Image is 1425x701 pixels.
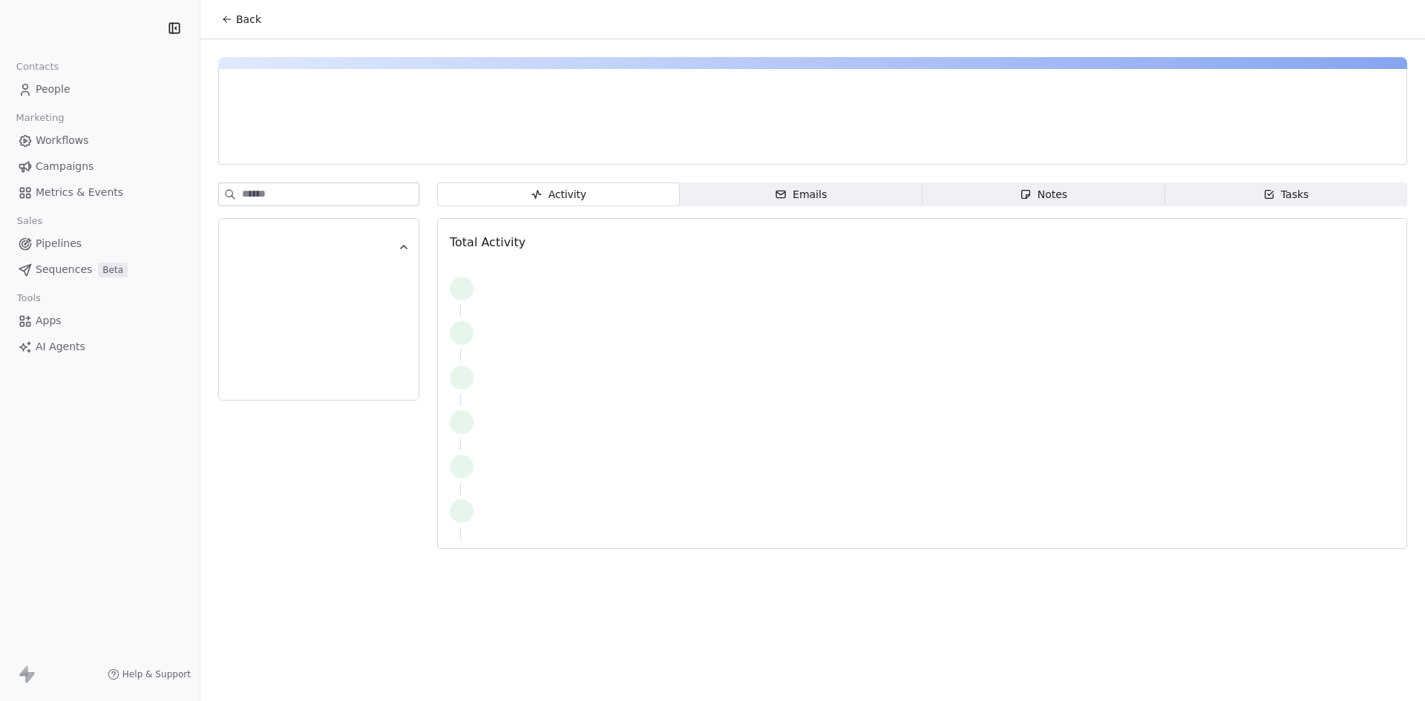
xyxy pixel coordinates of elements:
span: Back [236,12,261,27]
span: Beta [98,263,128,277]
span: Help & Support [122,668,191,680]
span: Pipelines [36,236,82,251]
div: Emails [775,187,827,203]
span: Workflows [36,133,89,148]
a: Pipelines [12,231,188,256]
span: Campaigns [36,159,94,174]
span: People [36,82,71,97]
a: Help & Support [108,668,191,680]
a: SequencesBeta [12,257,188,282]
a: People [12,77,188,102]
span: Marketing [10,107,71,129]
span: AI Agents [36,339,85,355]
span: Sequences [36,262,92,277]
span: Apps [36,313,62,329]
span: Tools [10,287,47,309]
span: Sales [10,210,49,232]
a: AI Agents [12,335,188,359]
span: Total Activity [450,235,525,249]
a: Apps [12,309,188,333]
span: Contacts [10,56,65,78]
a: Workflows [12,128,188,153]
div: Tasks [1263,187,1309,203]
div: Notes [1020,187,1067,203]
a: Metrics & Events [12,180,188,205]
a: Campaigns [12,154,188,179]
button: Back [212,6,270,33]
span: Metrics & Events [36,185,123,200]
